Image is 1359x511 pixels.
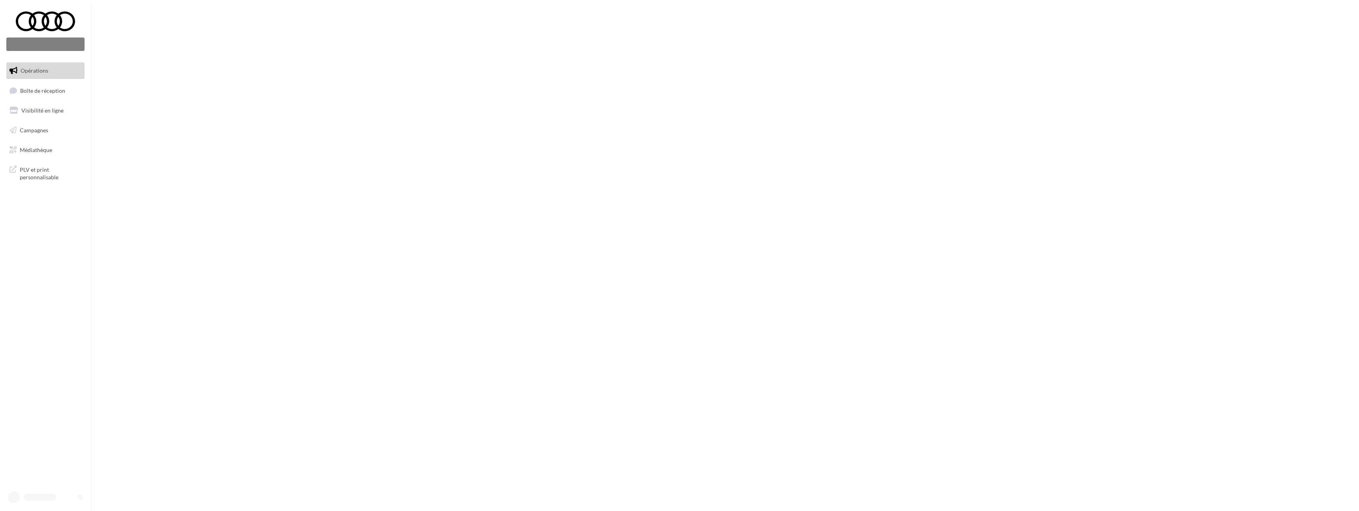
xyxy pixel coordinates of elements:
a: Médiathèque [5,142,86,158]
span: Boîte de réception [20,87,65,94]
span: Opérations [21,67,48,74]
a: Opérations [5,62,86,79]
a: PLV et print personnalisable [5,161,86,184]
a: Boîte de réception [5,82,86,99]
span: Visibilité en ligne [21,107,64,114]
a: Campagnes [5,122,86,139]
div: Nouvelle campagne [6,38,85,51]
span: Médiathèque [20,146,52,153]
a: Visibilité en ligne [5,102,86,119]
span: PLV et print personnalisable [20,164,81,181]
span: Campagnes [20,127,48,133]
